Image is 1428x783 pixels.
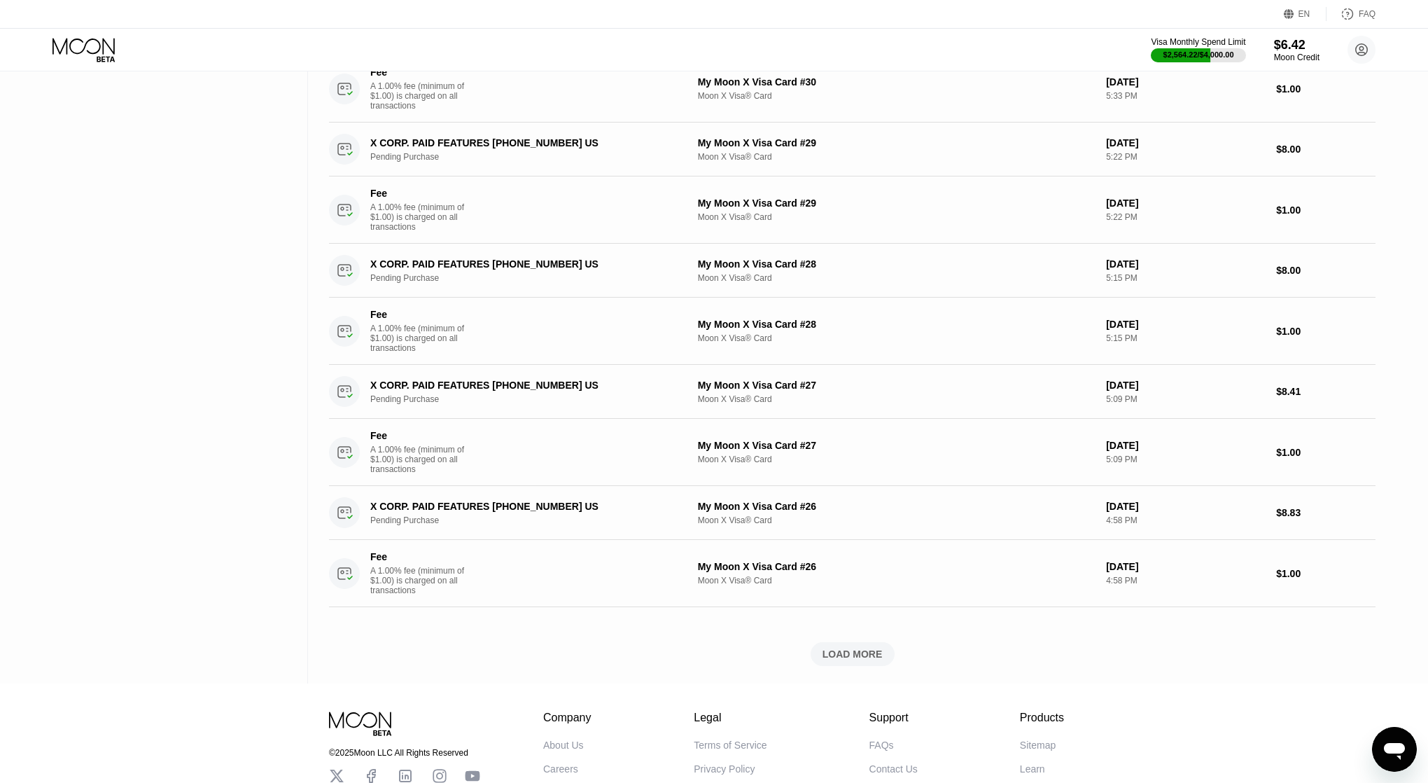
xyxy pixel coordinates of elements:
div: [DATE] [1106,76,1265,88]
div: My Moon X Visa Card #30 [698,76,1095,88]
div: Moon X Visa® Card [698,273,1095,283]
div: My Moon X Visa Card #26 [698,561,1095,572]
div: Fee [370,309,468,320]
div: Terms of Service [694,740,766,751]
div: Legal [694,712,766,724]
div: My Moon X Visa Card #29 [698,137,1095,148]
div: Moon X Visa® Card [698,212,1095,222]
div: My Moon X Visa Card #27 [698,440,1095,451]
div: $2,564.22 / $4,000.00 [1163,50,1234,59]
div: $1.00 [1276,205,1375,216]
div: FAQ [1326,7,1375,21]
div: Learn [1020,763,1045,775]
div: 5:15 PM [1106,333,1265,343]
div: Fee [370,430,468,441]
div: A 1.00% fee (minimum of $1.00) is charged on all transactions [370,445,475,474]
div: [DATE] [1106,319,1265,330]
div: My Moon X Visa Card #26 [698,501,1095,512]
div: Moon X Visa® Card [698,576,1095,585]
div: X CORP. PAID FEATURES [PHONE_NUMBER] US [370,501,669,512]
div: EN [1298,9,1310,19]
div: My Moon X Visa Card #28 [698,319,1095,330]
div: Privacy Policy [694,763,755,775]
div: Fee [370,67,468,78]
div: A 1.00% fee (minimum of $1.00) is charged on all transactions [370,202,475,232]
div: Visa Monthly Spend Limit$2,564.22/$4,000.00 [1151,37,1245,62]
div: Fee [370,551,468,562]
div: $8.83 [1276,507,1375,518]
div: X CORP. PAID FEATURES [PHONE_NUMBER] USPending PurchaseMy Moon X Visa Card #29Moon X Visa® Card[D... [329,123,1375,176]
div: $1.00 [1276,83,1375,95]
div: $6.42Moon Credit [1274,38,1319,62]
div: Careers [543,763,578,775]
div: FAQ [1359,9,1375,19]
div: 5:15 PM [1106,273,1265,283]
div: $1.00 [1276,568,1375,579]
div: Moon X Visa® Card [698,394,1095,404]
div: $8.00 [1276,144,1375,155]
div: 5:22 PM [1106,152,1265,162]
div: A 1.00% fee (minimum of $1.00) is charged on all transactions [370,324,475,353]
div: Visa Monthly Spend Limit [1151,37,1245,47]
div: © 2025 Moon LLC All Rights Reserved [329,748,480,758]
div: About Us [543,740,584,751]
div: Sitemap [1020,740,1056,751]
div: [DATE] [1106,561,1265,572]
div: EN [1284,7,1326,21]
div: [DATE] [1106,501,1265,512]
div: X CORP. PAID FEATURES [PHONE_NUMBER] US [370,137,669,148]
div: FeeA 1.00% fee (minimum of $1.00) is charged on all transactionsMy Moon X Visa Card #28Moon X Vis... [329,298,1375,365]
div: LOAD MORE [329,642,1375,666]
div: Moon X Visa® Card [698,333,1095,343]
div: [DATE] [1106,440,1265,451]
div: Support [869,712,918,724]
div: $8.00 [1276,265,1375,276]
div: 5:33 PM [1106,91,1265,101]
div: My Moon X Visa Card #28 [698,258,1095,270]
div: $1.00 [1276,326,1375,337]
div: 4:58 PM [1106,576,1265,585]
div: Moon X Visa® Card [698,91,1095,101]
div: X CORP. PAID FEATURES [PHONE_NUMBER] US [370,258,669,270]
div: FAQs [869,740,894,751]
div: A 1.00% fee (minimum of $1.00) is charged on all transactions [370,566,475,595]
div: Moon Credit [1274,53,1319,62]
div: FeeA 1.00% fee (minimum of $1.00) is charged on all transactionsMy Moon X Visa Card #29Moon X Vis... [329,176,1375,244]
div: Pending Purchase [370,394,692,404]
div: Company [543,712,591,724]
div: X CORP. PAID FEATURES [PHONE_NUMBER] USPending PurchaseMy Moon X Visa Card #28Moon X Visa® Card[D... [329,244,1375,298]
div: Contact Us [869,763,918,775]
div: Products [1020,712,1064,724]
div: X CORP. PAID FEATURES [PHONE_NUMBER] USPending PurchaseMy Moon X Visa Card #26Moon X Visa® Card[D... [329,486,1375,540]
div: 5:09 PM [1106,394,1265,404]
div: FeeA 1.00% fee (minimum of $1.00) is charged on all transactionsMy Moon X Visa Card #26Moon X Vis... [329,540,1375,607]
div: 5:09 PM [1106,455,1265,464]
div: My Moon X Visa Card #29 [698,198,1095,209]
div: A 1.00% fee (minimum of $1.00) is charged on all transactions [370,81,475,111]
div: Moon X Visa® Card [698,152,1095,162]
div: [DATE] [1106,380,1265,391]
div: Fee [370,188,468,199]
div: Moon X Visa® Card [698,455,1095,464]
div: Pending Purchase [370,515,692,525]
div: X CORP. PAID FEATURES [PHONE_NUMBER] US [370,380,669,391]
div: 5:22 PM [1106,212,1265,222]
div: $6.42 [1274,38,1319,53]
div: $8.41 [1276,386,1375,397]
div: FeeA 1.00% fee (minimum of $1.00) is charged on all transactionsMy Moon X Visa Card #27Moon X Vis... [329,419,1375,486]
iframe: Button to launch messaging window [1372,727,1417,772]
div: [DATE] [1106,258,1265,270]
div: [DATE] [1106,198,1265,209]
div: Moon X Visa® Card [698,515,1095,525]
div: 4:58 PM [1106,515,1265,525]
div: X CORP. PAID FEATURES [PHONE_NUMBER] USPending PurchaseMy Moon X Visa Card #27Moon X Visa® Card[D... [329,365,1375,419]
div: Pending Purchase [370,152,692,162]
